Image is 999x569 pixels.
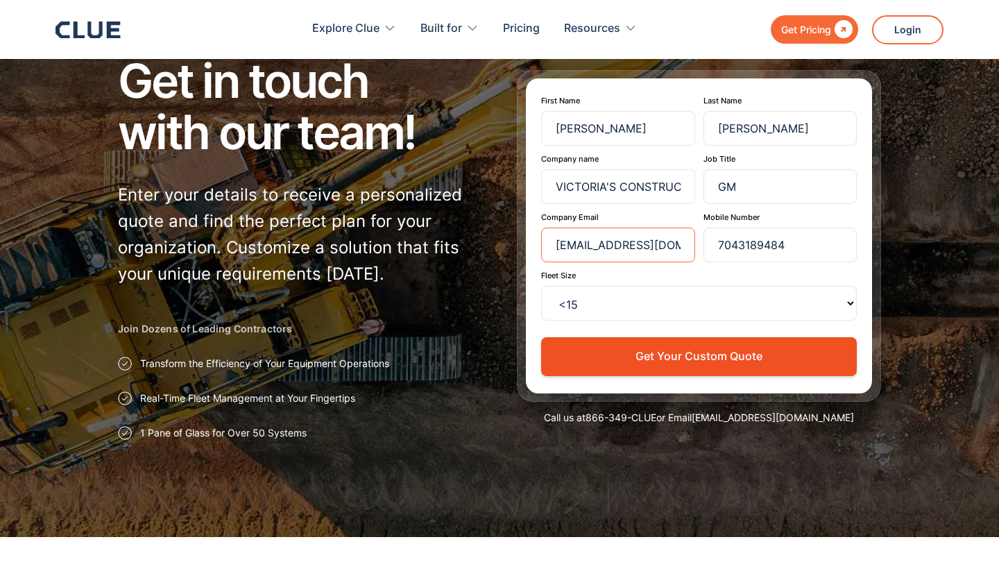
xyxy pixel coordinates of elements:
a: Pricing [503,7,540,51]
img: Approval checkmark icon [118,391,132,405]
h1: Get in touch with our team! [118,55,482,158]
p: 1 Pane of Glass for Over 50 Systems [140,426,307,440]
div: Explore Clue [312,7,396,51]
h2: Join Dozens of Leading Contractors [118,322,482,336]
input: (123)-456-7890 [703,228,857,262]
div: Resources [564,7,620,51]
label: Company Email [541,212,695,222]
input: US Contractor Inc. [541,169,695,204]
label: Last Name [703,96,857,105]
div: Built for [420,7,479,51]
button: Get Your Custom Quote [541,337,857,375]
input: benholt@usa.com [541,228,695,262]
label: Company name [541,154,695,164]
a: Login [872,15,943,44]
div: Call us at or Email [517,411,881,425]
input: Ben [541,111,695,146]
label: Fleet Size [541,271,857,280]
a: [EMAIL_ADDRESS][DOMAIN_NAME] [692,411,854,423]
label: First Name [541,96,695,105]
img: Approval checkmark icon [118,426,132,440]
input: CEO [703,169,857,204]
div: Resources [564,7,637,51]
label: Job Title [703,154,857,164]
p: Enter your details to receive a personalized quote and find the perfect plan for your organizatio... [118,182,482,287]
input: Holt [703,111,857,146]
div:  [831,21,853,38]
a: Get Pricing [771,15,858,44]
a: 866-349-CLUE [586,411,656,423]
p: Transform the Efficiency of Your Equipment Operations [140,357,389,371]
div: Built for [420,7,462,51]
img: Approval checkmark icon [118,357,132,371]
div: Get Pricing [781,21,831,38]
label: Mobile Number [703,212,857,222]
p: Real-Time Fleet Management at Your Fingertips [140,391,355,405]
div: Explore Clue [312,7,379,51]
